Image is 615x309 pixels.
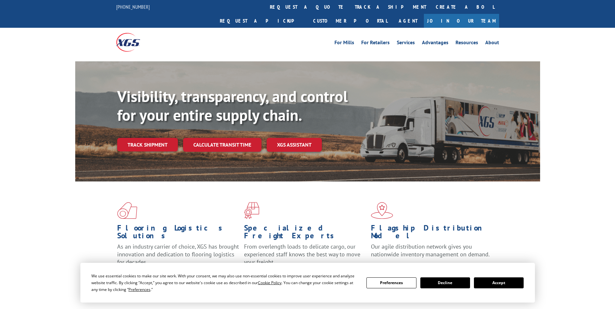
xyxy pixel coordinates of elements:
button: Accept [474,277,524,288]
img: xgs-icon-focused-on-flooring-red [244,202,259,219]
a: Services [397,40,415,47]
a: Agent [392,14,424,28]
a: Join Our Team [424,14,499,28]
a: [PHONE_NUMBER] [116,4,150,10]
a: About [485,40,499,47]
a: Request a pickup [215,14,308,28]
a: For Mills [334,40,354,47]
div: Cookie Consent Prompt [80,263,535,303]
img: xgs-icon-flagship-distribution-model-red [371,202,393,219]
button: Decline [420,277,470,288]
a: For Retailers [361,40,390,47]
a: Resources [456,40,478,47]
a: Advantages [422,40,448,47]
a: Track shipment [117,138,178,151]
a: Customer Portal [308,14,392,28]
div: We use essential cookies to make our site work. With your consent, we may also use non-essential ... [91,273,359,293]
img: xgs-icon-total-supply-chain-intelligence-red [117,202,137,219]
h1: Flagship Distribution Model [371,224,493,243]
a: Calculate transit time [183,138,261,152]
a: XGS ASSISTANT [267,138,322,152]
span: Cookie Policy [258,280,282,285]
span: Preferences [128,287,150,292]
button: Preferences [366,277,416,288]
span: As an industry carrier of choice, XGS has brought innovation and dedication to flooring logistics... [117,243,239,266]
b: Visibility, transparency, and control for your entire supply chain. [117,86,348,125]
span: Our agile distribution network gives you nationwide inventory management on demand. [371,243,490,258]
p: From overlength loads to delicate cargo, our experienced staff knows the best way to move your fr... [244,243,366,272]
h1: Flooring Logistics Solutions [117,224,239,243]
h1: Specialized Freight Experts [244,224,366,243]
